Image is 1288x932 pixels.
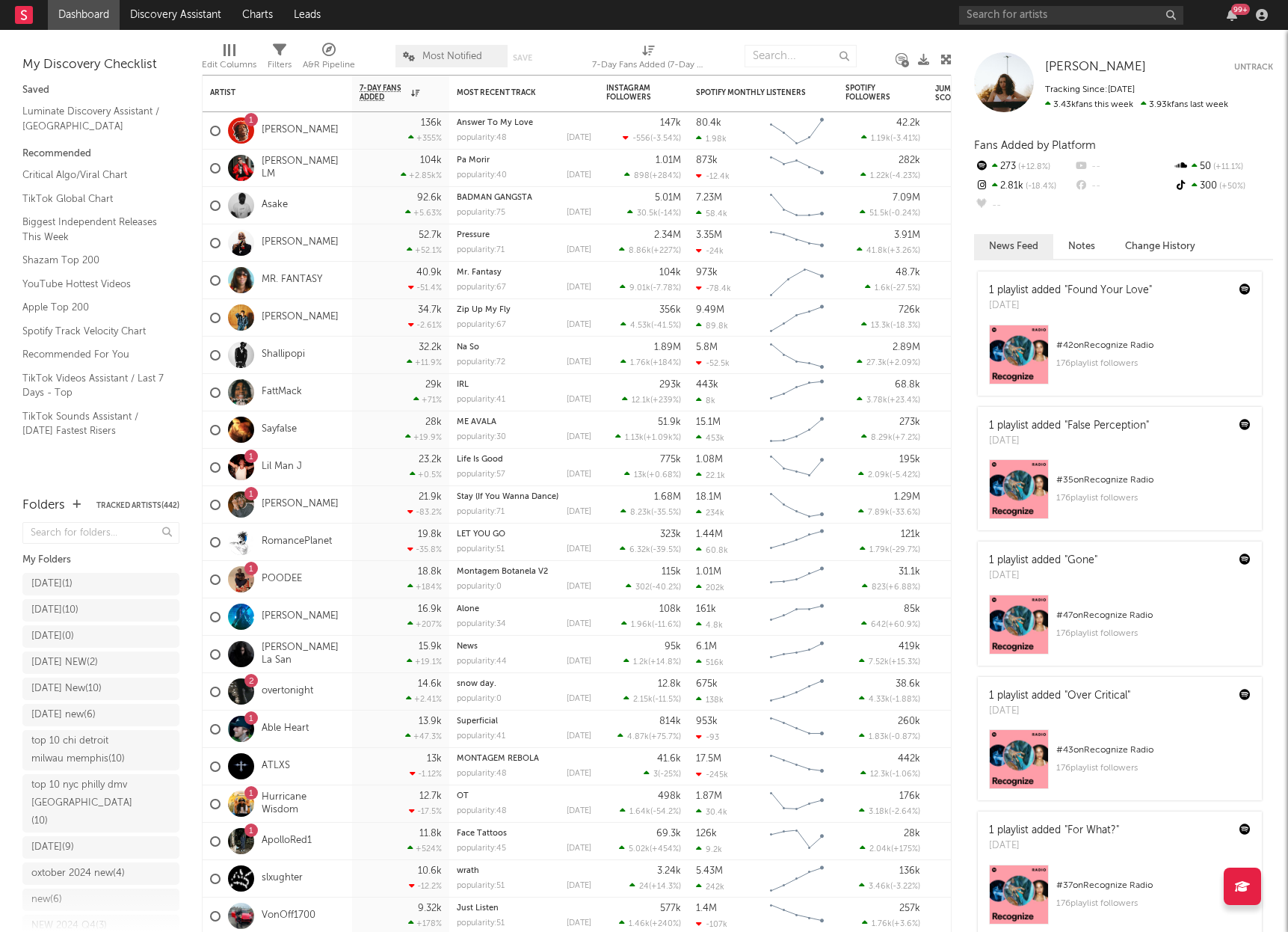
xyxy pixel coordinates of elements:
[22,145,179,163] div: Recommended
[763,112,831,150] svg: Chart title
[457,246,505,254] div: popularity: 71
[630,359,650,367] span: 1.76k
[978,325,1262,396] a: #42onRecognize Radio176playlist followers
[891,209,918,218] span: -0.24 %
[655,193,681,203] div: 5.01M
[1056,337,1251,355] div: # 42 on Recognize Radio
[629,247,651,255] span: 8.86k
[31,865,125,883] div: oxtober 2024 new ( 4 )
[696,321,728,331] div: 89.8k
[1056,625,1251,643] div: 176 playlist followers
[457,231,591,239] div: Pressure
[989,283,1152,298] div: 1 playlist added
[899,156,920,165] div: 282k
[22,573,179,595] a: [DATE](1)
[262,124,339,137] a: [PERSON_NAME]
[656,156,681,165] div: 1.01M
[421,118,442,128] div: 136k
[262,199,288,212] a: Asake
[659,268,681,278] div: 104k
[457,568,548,576] a: Montagem Botanela V2
[1056,759,1251,777] div: 176 playlist followers
[420,156,442,165] div: 104k
[22,730,179,770] a: top 10 chi detroit milwau memphis(10)
[696,230,722,240] div: 3.35M
[457,134,507,142] div: popularity: 48
[31,732,137,768] div: top 10 chi detroit milwau memphis ( 10 )
[892,172,918,180] span: -4.23 %
[620,283,681,292] div: ( )
[262,536,332,548] a: RomancePlanet
[860,208,920,218] div: ( )
[978,729,1262,800] a: #43onRecognize Radio176playlist followers
[31,654,98,672] div: [DATE] NEW ( 2 )
[22,167,164,183] a: Critical Algo/Viral Chart
[745,45,857,67] input: Search...
[457,792,469,800] a: OT
[696,171,730,181] div: -12.4k
[875,284,890,292] span: 1.6k
[696,305,724,315] div: 9.49M
[870,172,890,180] span: 1.22k
[660,118,681,128] div: 147k
[895,380,920,390] div: 68.8k
[989,418,1149,434] div: 1 playlist added
[262,311,339,324] a: [PERSON_NAME]
[619,245,681,255] div: ( )
[622,395,681,405] div: ( )
[419,230,442,240] div: 52.7k
[457,156,591,165] div: Pa Morir
[22,522,179,544] input: Search for folders...
[696,283,731,293] div: -78.4k
[457,755,539,763] a: MONTAGEM REBOLA
[696,118,721,128] div: 80.4k
[1053,234,1110,259] button: Notes
[620,358,681,367] div: ( )
[567,396,591,404] div: [DATE]
[425,380,442,390] div: 29k
[422,52,482,61] span: Most Notified
[871,135,890,143] span: 1.19k
[653,359,679,367] span: +184 %
[22,862,179,885] a: oxtober 2024 new(4)
[22,276,164,292] a: YouTube Hottest Videos
[202,37,256,81] div: Edit Columns
[974,177,1073,196] div: 2.81k
[413,395,442,405] div: +71 %
[31,601,78,619] div: [DATE] ( 10 )
[989,298,1152,313] div: [DATE]
[31,839,74,856] div: [DATE] ( 9 )
[653,396,679,405] span: +239 %
[1056,877,1251,895] div: # 37 on Recognize Radio
[652,172,679,180] span: +284 %
[632,396,650,405] span: 12.1k
[654,343,681,352] div: 1.89M
[696,417,721,427] div: 15.1M
[417,193,442,203] div: 92.6k
[1056,741,1251,759] div: # 43 on Recognize Radio
[899,305,920,315] div: 726k
[457,269,502,277] a: Mr. Fantasy
[567,321,591,329] div: [DATE]
[22,323,164,340] a: Spotify Track Velocity Chart
[416,268,442,278] div: 40.9k
[457,717,498,726] a: Superficial
[630,322,651,330] span: 4.53k
[1045,85,1135,94] span: Tracking Since: [DATE]
[871,322,890,330] span: 13.3k
[974,196,1073,215] div: --
[262,791,345,817] a: Hurricane Wisdom
[861,320,920,330] div: ( )
[893,284,918,292] span: -27.5 %
[418,305,442,315] div: 34.7k
[763,411,831,449] svg: Chart title
[408,133,442,143] div: +355 %
[31,575,73,593] div: [DATE] ( 1 )
[625,434,644,442] span: 1.13k
[1045,100,1228,109] span: 3.93k fans last week
[303,56,355,74] div: A&R Pipeline
[623,133,681,143] div: ( )
[22,370,164,401] a: TikTok Videos Assistant / Last 7 Days - Top
[22,704,179,726] a: [DATE] new(6)
[935,346,995,364] div: 66.2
